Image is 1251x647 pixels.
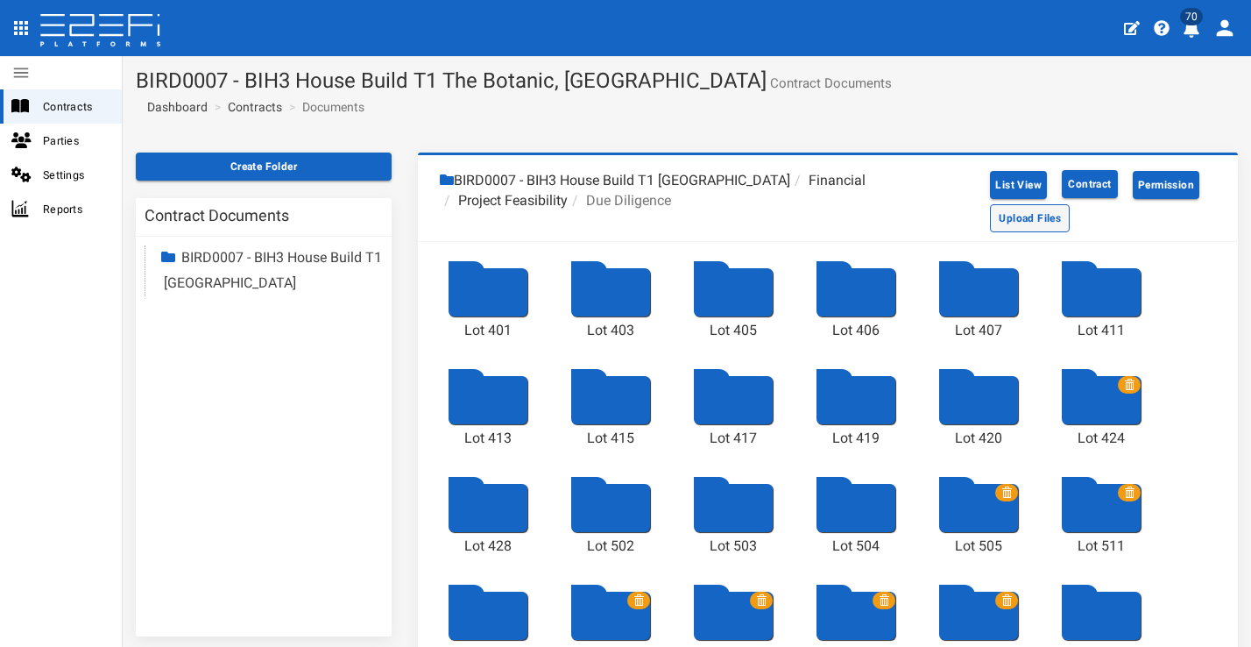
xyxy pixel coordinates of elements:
div: Lot 511 [1057,537,1145,557]
span: Settings [43,165,108,185]
div: Lot 403 [567,321,654,341]
div: Lot 505 [935,537,1022,557]
li: Documents [285,98,364,116]
button: Upload Files [990,204,1070,232]
span: Dashboard [140,100,208,114]
div: Lot 415 [567,429,654,449]
li: Project Feasibility [440,191,568,211]
div: Lot 503 [689,537,777,557]
a: BIRD0007 - BIH3 House Build T1 [GEOGRAPHIC_DATA] [164,249,382,291]
div: Lot 407 [935,321,1022,341]
h3: Contract Documents [145,208,289,224]
span: Parties [43,131,108,151]
li: BIRD0007 - BIH3 House Build T1 [GEOGRAPHIC_DATA] [440,171,790,191]
li: Financial [790,171,866,191]
span: Contracts [43,96,108,117]
a: Contract [1050,164,1129,204]
div: Lot 424 [1057,429,1145,449]
div: Lot 502 [567,537,654,557]
div: Lot 417 [689,429,777,449]
div: Lot 428 [444,537,532,557]
div: Lot 419 [812,429,900,449]
a: Contracts [228,98,282,116]
button: Permission [1133,171,1199,199]
h1: BIRD0007 - BIH3 House Build T1 The Botanic, [GEOGRAPHIC_DATA] [136,69,1238,92]
button: Create Folder [136,153,392,181]
div: Lot 411 [1057,321,1145,341]
div: Lot 413 [444,429,532,449]
div: Lot 401 [444,321,532,341]
a: Dashboard [140,98,208,116]
span: Reports [43,199,108,219]
button: List View [990,171,1047,199]
li: Due Diligence [568,191,671,211]
button: Contract [1062,170,1118,198]
div: Lot 406 [812,321,900,341]
small: Contract Documents [767,77,892,90]
div: Lot 504 [812,537,900,557]
div: Lot 405 [689,321,777,341]
div: Lot 420 [935,429,1022,449]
